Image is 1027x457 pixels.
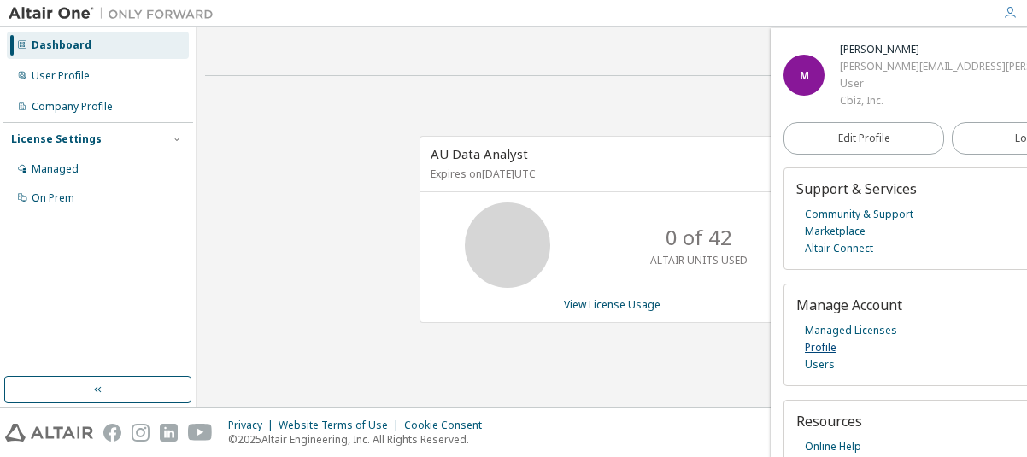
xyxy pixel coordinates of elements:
[564,297,660,312] a: View License Usage
[404,419,492,432] div: Cookie Consent
[805,223,866,240] a: Marketplace
[32,69,90,83] div: User Profile
[805,206,913,223] a: Community & Support
[228,419,279,432] div: Privacy
[11,132,102,146] div: License Settings
[160,424,178,442] img: linkedin.svg
[228,432,492,447] p: © 2025 Altair Engineering, Inc. All Rights Reserved.
[796,412,862,431] span: Resources
[188,424,213,442] img: youtube.svg
[9,5,222,22] img: Altair One
[431,167,789,181] p: Expires on [DATE] UTC
[32,191,74,205] div: On Prem
[32,100,113,114] div: Company Profile
[796,179,917,198] span: Support & Services
[431,145,528,162] span: AU Data Analyst
[805,240,873,257] a: Altair Connect
[838,132,890,145] span: Edit Profile
[805,322,897,339] a: Managed Licenses
[796,296,902,314] span: Manage Account
[5,424,93,442] img: altair_logo.svg
[800,68,809,83] span: M
[650,253,748,267] p: ALTAIR UNITS USED
[32,162,79,176] div: Managed
[805,356,835,373] a: Users
[783,122,944,155] a: Edit Profile
[805,438,861,455] a: Online Help
[805,339,836,356] a: Profile
[666,223,732,252] p: 0 of 42
[103,424,121,442] img: facebook.svg
[279,419,404,432] div: Website Terms of Use
[32,38,91,52] div: Dashboard
[132,424,150,442] img: instagram.svg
